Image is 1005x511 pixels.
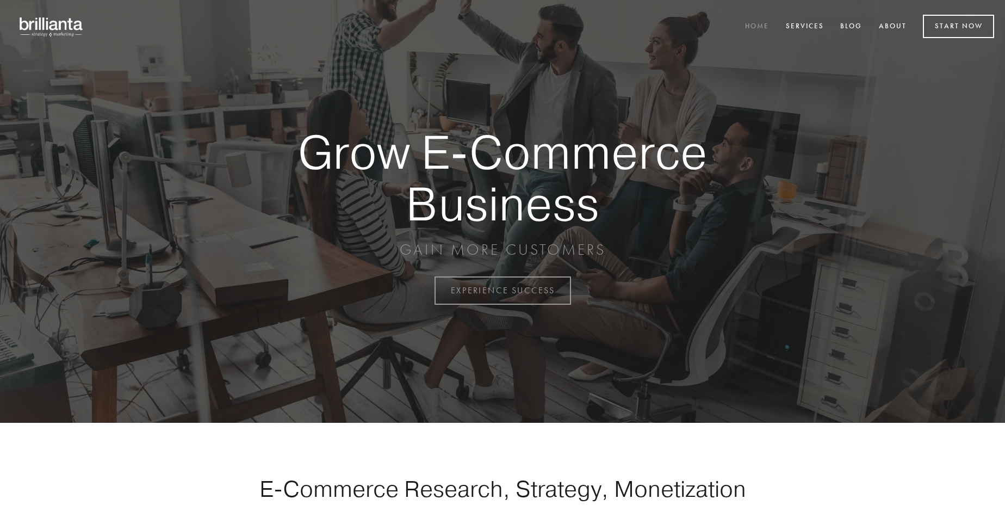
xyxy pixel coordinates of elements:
h1: E-Commerce Research, Strategy, Monetization [225,475,780,502]
a: Blog [833,18,869,36]
a: Start Now [923,15,994,38]
img: brillianta - research, strategy, marketing [11,11,92,42]
strong: Grow E-Commerce Business [260,126,745,229]
a: Services [779,18,831,36]
p: GAIN MORE CUSTOMERS [260,240,745,260]
a: About [872,18,914,36]
a: Home [738,18,776,36]
a: EXPERIENCE SUCCESS [435,276,571,305]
